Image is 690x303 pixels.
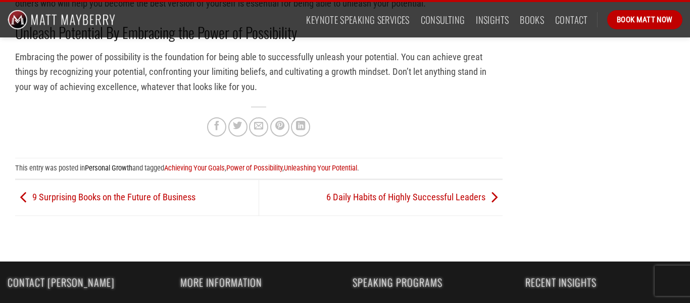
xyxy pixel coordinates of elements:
a: Power of Possibility [226,163,282,172]
a: Books [520,11,544,29]
a: Consulting [421,11,465,29]
a: 9 Surprising Books on the Future of Business [15,192,195,202]
span: Book Matt Now [617,14,673,26]
img: Matt Mayberry [8,2,115,37]
a: Book Matt Now [607,10,682,29]
a: Keynote Speaking Services [306,11,409,29]
a: Contact [555,11,588,29]
a: Share on Facebook [207,117,226,137]
span: More Information [180,277,338,288]
footer: This entry was posted in and tagged , , . [15,158,503,180]
a: Insights [476,11,509,29]
span: Speaking Programs [353,277,510,288]
span: Recent Insights [525,277,683,288]
a: Share on Twitter [228,117,248,137]
a: Unleashing Your Potential [284,163,357,172]
a: 6 Daily Habits of Highly Successful Leaders [326,192,503,202]
span: Contact [PERSON_NAME] [8,277,165,288]
a: Personal Growth [85,163,132,172]
a: Pin on Pinterest [270,117,289,137]
a: Share on LinkedIn [291,117,310,137]
p: Embracing the power of possibility is the foundation for being able to successfully unleash your ... [15,50,503,94]
a: Email to a Friend [249,117,268,137]
a: Achieving Your Goals [164,163,225,172]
